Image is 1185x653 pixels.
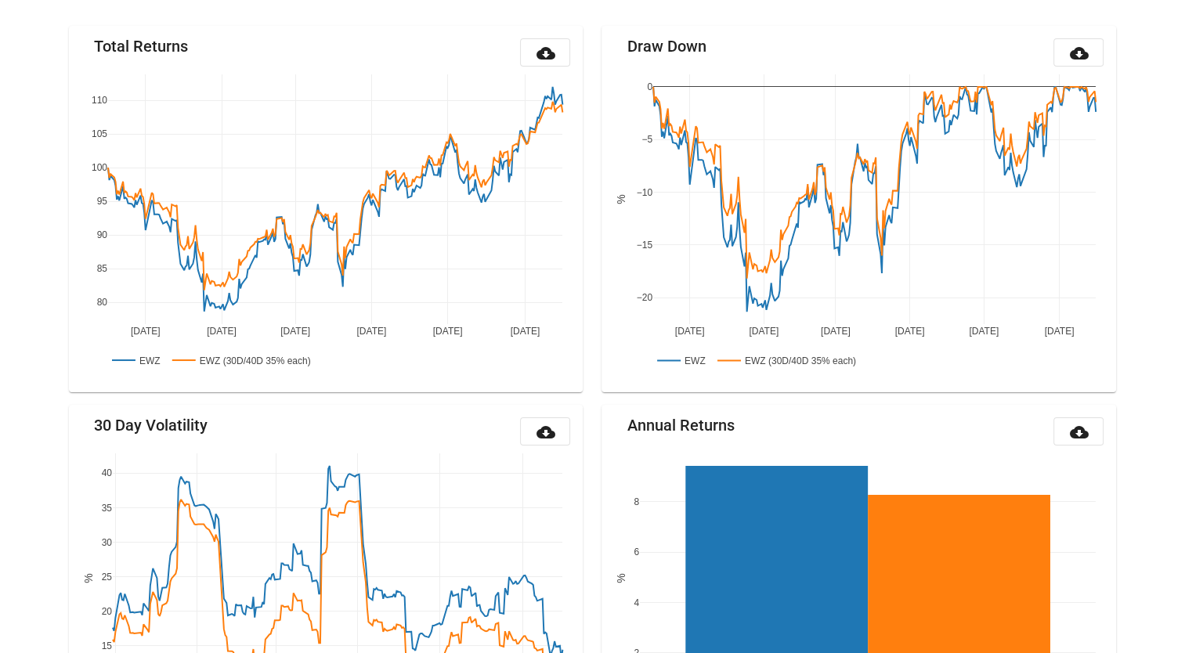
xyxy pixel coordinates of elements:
[627,417,734,433] mat-card-title: Annual Returns
[627,38,706,54] mat-card-title: Draw Down
[1069,423,1088,442] mat-icon: cloud_download
[536,44,555,63] mat-icon: cloud_download
[94,417,208,433] mat-card-title: 30 Day Volatility
[94,38,188,54] mat-card-title: Total Returns
[1069,44,1088,63] mat-icon: cloud_download
[536,423,555,442] mat-icon: cloud_download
